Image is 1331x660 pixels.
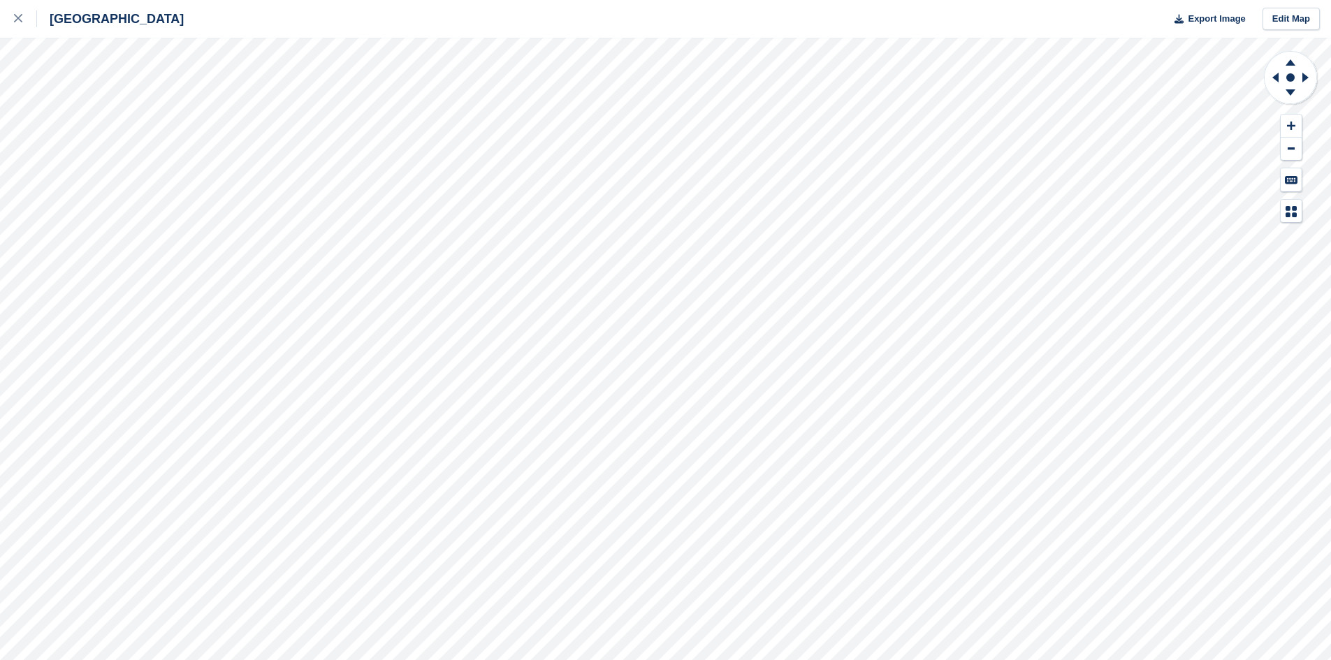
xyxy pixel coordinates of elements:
button: Export Image [1166,8,1246,31]
button: Keyboard Shortcuts [1281,168,1302,191]
button: Map Legend [1281,200,1302,223]
a: Edit Map [1263,8,1320,31]
span: Export Image [1188,12,1245,26]
button: Zoom In [1281,115,1302,138]
button: Zoom Out [1281,138,1302,161]
div: [GEOGRAPHIC_DATA] [37,10,184,27]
